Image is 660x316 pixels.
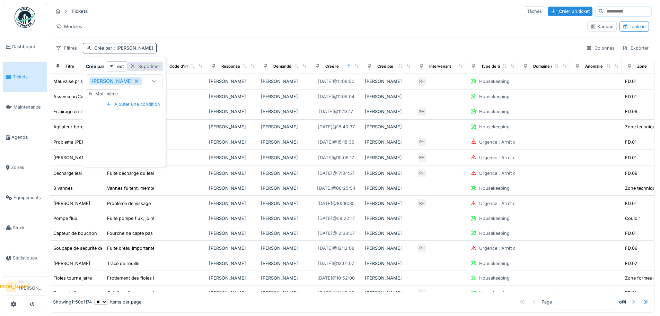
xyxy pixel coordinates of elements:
[625,260,637,267] div: FD.07
[479,170,543,177] div: Urgence : Arrêt de production
[89,77,142,85] div: [PERSON_NAME]
[625,215,640,222] div: Couloir
[318,230,355,237] div: [DATE] @ 12:33:07
[6,282,16,292] li: [PERSON_NAME]
[14,194,44,201] span: Équipements
[53,22,85,32] div: Modèles
[53,275,92,281] div: Fioles tourne jarre
[365,260,411,267] div: [PERSON_NAME]
[53,43,80,53] div: Filtres
[53,245,162,251] div: Soupape de sécurité de la double enveloppe du leal
[479,245,543,251] div: Urgence : Arrêt de production
[107,245,213,251] div: Fuite d'eau importante au niveau de la soupape ...
[479,93,510,100] div: Housekeeping
[261,260,307,267] div: [PERSON_NAME]
[417,153,426,162] div: RH
[53,200,90,207] div: [PERSON_NAME]
[209,185,255,191] div: [PERSON_NAME]
[107,170,223,177] div: Fuite décharge du leal. [PERSON_NAME] a été informé
[479,260,510,267] div: Housekeeping
[479,200,543,207] div: Urgence : Arrêt de production
[479,185,510,191] div: Housekeeping
[625,230,636,237] div: FD.01
[261,215,307,222] div: [PERSON_NAME]
[417,198,426,208] div: RH
[365,245,411,251] div: [PERSON_NAME]
[107,215,177,222] div: Fuite pompe flux, joint à changer
[583,43,618,53] div: Colonnes
[209,230,255,237] div: [PERSON_NAME]
[625,290,636,296] div: FD.01
[95,299,141,305] div: items per page
[261,93,307,100] div: [PERSON_NAME]
[261,78,307,85] div: [PERSON_NAME]
[209,78,255,85] div: [PERSON_NAME]
[209,154,255,161] div: [PERSON_NAME]
[365,108,411,115] div: [PERSON_NAME]
[365,123,411,130] div: [PERSON_NAME]
[209,275,255,281] div: [PERSON_NAME]
[12,43,44,50] span: Dashboard
[318,260,354,267] div: [DATE] @ 13:01:07
[365,93,411,100] div: [PERSON_NAME]
[318,78,354,85] div: [DATE] @ 11:08:50
[15,7,35,28] img: Badge_color-CXgf-gQk.svg
[65,63,74,69] div: Titre
[417,168,426,178] div: RH
[53,93,139,100] div: Assenceur/Convoyeur [PERSON_NAME]
[261,290,307,296] div: [PERSON_NAME]
[209,93,255,100] div: [PERSON_NAME]
[429,63,451,69] div: Intervenant
[377,63,393,69] div: Créé par
[623,23,646,30] div: Tableau
[325,63,339,69] div: Créé le
[53,299,92,305] div: Showing 1 - 50 of 174
[13,74,44,80] span: Tickets
[86,63,104,70] strong: Créé par
[365,275,411,281] div: [PERSON_NAME]
[19,279,44,294] li: [PERSON_NAME]
[479,275,510,281] div: Housekeeping
[417,107,426,117] div: RH
[479,139,543,145] div: Urgence : Arrêt de production
[107,260,139,267] div: Trace de rouille
[69,8,90,15] strong: Tickets
[53,78,123,85] div: Mauvaise prise du microdoseurs
[209,260,255,267] div: [PERSON_NAME]
[103,100,163,109] div: Ajouter une condition
[318,139,354,145] div: [DATE] @ 15:18:36
[209,245,255,251] div: [PERSON_NAME]
[53,123,102,130] div: Agitateur bord de cuve
[318,93,354,100] div: [DATE] @ 11:06:04
[261,200,307,207] div: [PERSON_NAME]
[261,108,307,115] div: [PERSON_NAME]
[117,63,124,70] strong: est
[590,23,614,30] div: Kanban
[112,45,153,51] span: : [PERSON_NAME]
[625,170,637,177] div: FD.09
[107,275,214,281] div: Frottement des fioles lors du microbroyage dans...
[53,230,97,237] div: Capteur de bouchon
[365,154,411,161] div: [PERSON_NAME]
[318,170,354,177] div: [DATE] @ 17:34:57
[619,43,652,53] div: Exporter
[317,200,355,207] div: [DATE] @ 10:06:35
[625,139,636,145] div: FD.01
[261,139,307,145] div: [PERSON_NAME]
[53,139,112,145] div: Probleme [PERSON_NAME]
[365,170,411,177] div: [PERSON_NAME]
[625,200,636,207] div: FD.01
[625,108,637,115] div: FD.09
[209,215,255,222] div: [PERSON_NAME]
[479,123,510,130] div: Housekeeping
[261,170,307,177] div: [PERSON_NAME]
[209,108,255,115] div: [PERSON_NAME]
[585,63,603,69] div: Anomalie
[53,108,99,115] div: Eclairage en zone leal
[318,215,355,222] div: [DATE] @ 08:22:17
[53,260,90,267] div: [PERSON_NAME]
[94,45,153,51] div: Créé par
[13,224,44,231] span: Stock
[318,123,355,130] div: [DATE] @ 16:40:37
[53,170,82,177] div: Décharge leal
